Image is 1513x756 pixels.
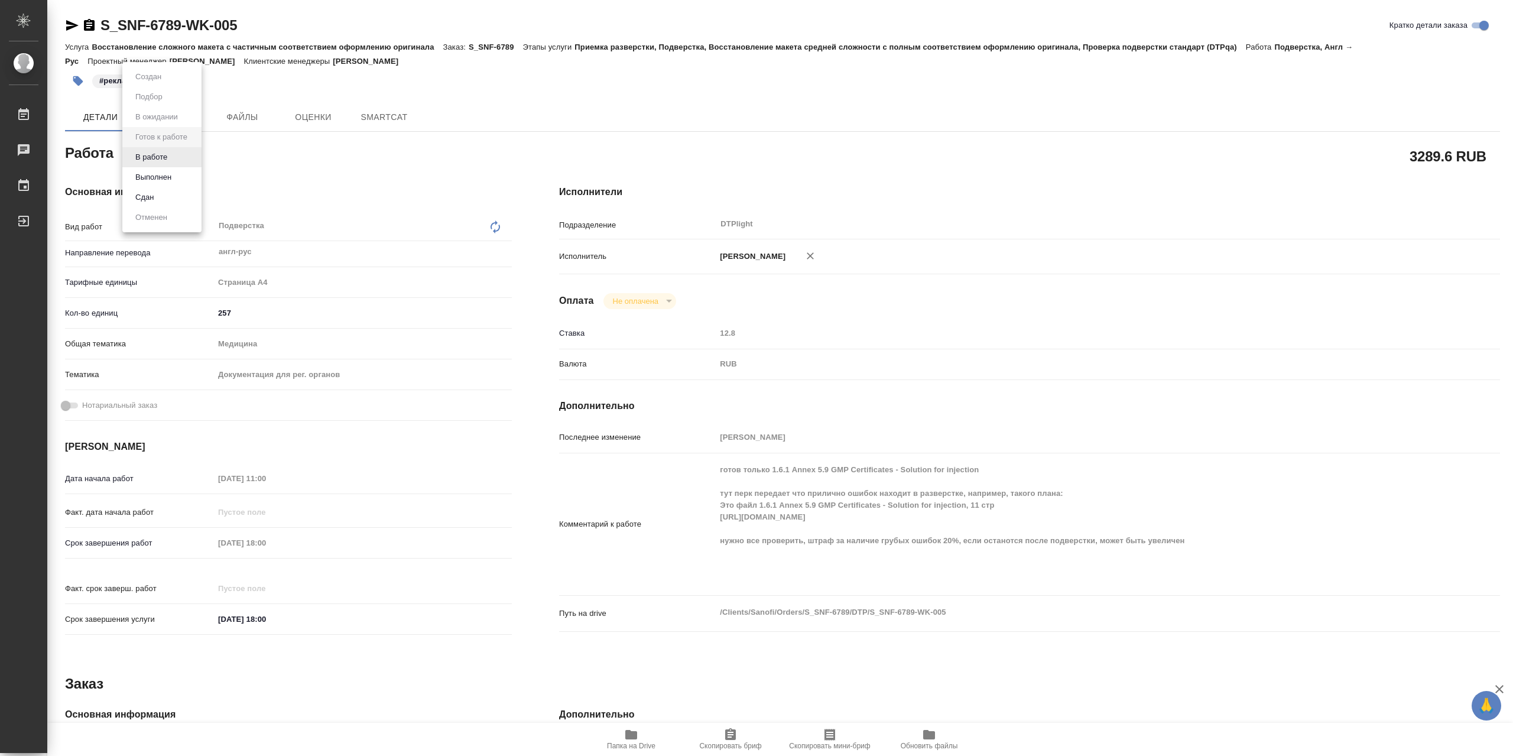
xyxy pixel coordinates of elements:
[132,131,191,144] button: Готов к работе
[132,151,171,164] button: В работе
[132,211,171,224] button: Отменен
[132,90,166,103] button: Подбор
[132,191,157,204] button: Сдан
[132,70,165,83] button: Создан
[132,171,175,184] button: Выполнен
[132,111,181,124] button: В ожидании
